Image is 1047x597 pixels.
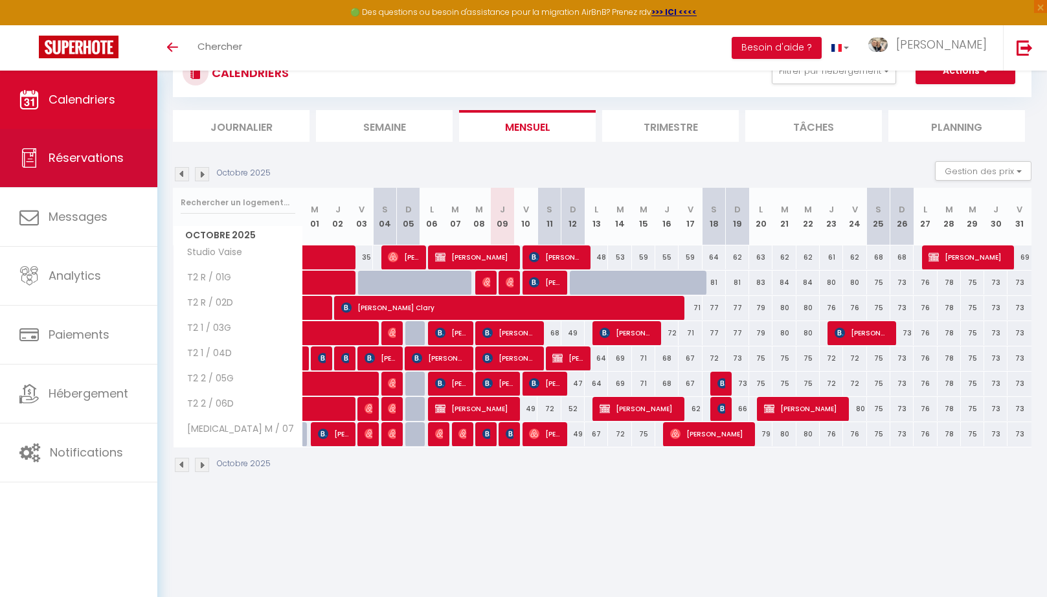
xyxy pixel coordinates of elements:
[412,346,466,370] span: [PERSON_NAME]
[552,346,583,370] span: [PERSON_NAME]
[514,188,537,245] th: 10
[335,203,341,216] abbr: J
[703,346,726,370] div: 72
[759,203,763,216] abbr: L
[843,271,866,295] div: 80
[506,270,513,295] span: [PERSON_NAME]
[764,396,842,421] span: [PERSON_NAME]
[482,422,490,446] span: [PERSON_NAME]
[482,270,490,295] span: [PERSON_NAME]
[655,372,679,396] div: 68
[175,346,235,361] span: T2 1 / 04D
[585,422,608,446] div: 67
[888,110,1025,142] li: Planning
[1008,271,1031,295] div: 73
[796,321,820,345] div: 80
[914,422,937,446] div: 76
[632,188,655,245] th: 15
[382,203,388,216] abbr: S
[1008,188,1031,245] th: 31
[726,271,749,295] div: 81
[703,296,726,320] div: 77
[796,245,820,269] div: 62
[405,203,412,216] abbr: D
[1017,203,1022,216] abbr: V
[529,422,560,446] span: [PERSON_NAME]
[890,296,914,320] div: 73
[820,245,843,269] div: 61
[749,245,772,269] div: 63
[929,245,1006,269] span: [PERSON_NAME]
[726,296,749,320] div: 77
[726,321,749,345] div: 77
[561,321,585,345] div: 49
[655,321,679,345] div: 72
[435,422,443,446] span: [PERSON_NAME]
[561,422,585,446] div: 49
[914,397,937,421] div: 76
[500,203,505,216] abbr: J
[796,422,820,446] div: 80
[703,321,726,345] div: 77
[529,270,560,295] span: [PERSON_NAME]
[923,203,927,216] abbr: L
[1008,397,1031,421] div: 73
[749,346,772,370] div: 75
[890,346,914,370] div: 73
[49,385,128,401] span: Hébergement
[820,188,843,245] th: 23
[365,396,372,421] span: [PERSON_NAME]
[749,422,772,446] div: 79
[318,346,326,370] span: [PERSON_NAME]
[475,203,483,216] abbr: M
[772,188,796,245] th: 21
[781,203,789,216] abbr: M
[772,422,796,446] div: 80
[961,296,984,320] div: 75
[820,346,843,370] div: 72
[914,188,937,245] th: 27
[585,372,608,396] div: 64
[938,346,961,370] div: 78
[703,245,726,269] div: 64
[506,422,513,446] span: [PERSON_NAME]
[867,397,890,421] div: 75
[679,346,702,370] div: 67
[899,203,905,216] abbr: D
[217,167,271,179] p: Octobre 2025
[679,321,702,345] div: 71
[537,321,561,345] div: 68
[914,321,937,345] div: 76
[890,422,914,446] div: 73
[772,372,796,396] div: 75
[608,188,631,245] th: 14
[529,371,560,396] span: [PERSON_NAME]
[772,321,796,345] div: 80
[984,296,1008,320] div: 73
[961,397,984,421] div: 75
[1017,39,1033,56] img: logout
[514,397,537,421] div: 49
[570,203,576,216] abbr: D
[608,372,631,396] div: 69
[430,203,434,216] abbr: L
[175,271,234,285] span: T2 R / 01G
[49,267,101,284] span: Analytics
[608,422,631,446] div: 72
[772,346,796,370] div: 75
[632,422,655,446] div: 75
[632,346,655,370] div: 71
[491,188,514,245] th: 09
[717,371,725,396] span: [PERSON_NAME]
[217,458,271,470] p: Octobre 2025
[867,346,890,370] div: 75
[984,188,1008,245] th: 30
[482,346,537,370] span: [PERSON_NAME]
[867,245,890,269] div: 68
[961,422,984,446] div: 75
[664,203,670,216] abbr: J
[820,271,843,295] div: 80
[1008,372,1031,396] div: 73
[1008,422,1031,446] div: 73
[796,296,820,320] div: 80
